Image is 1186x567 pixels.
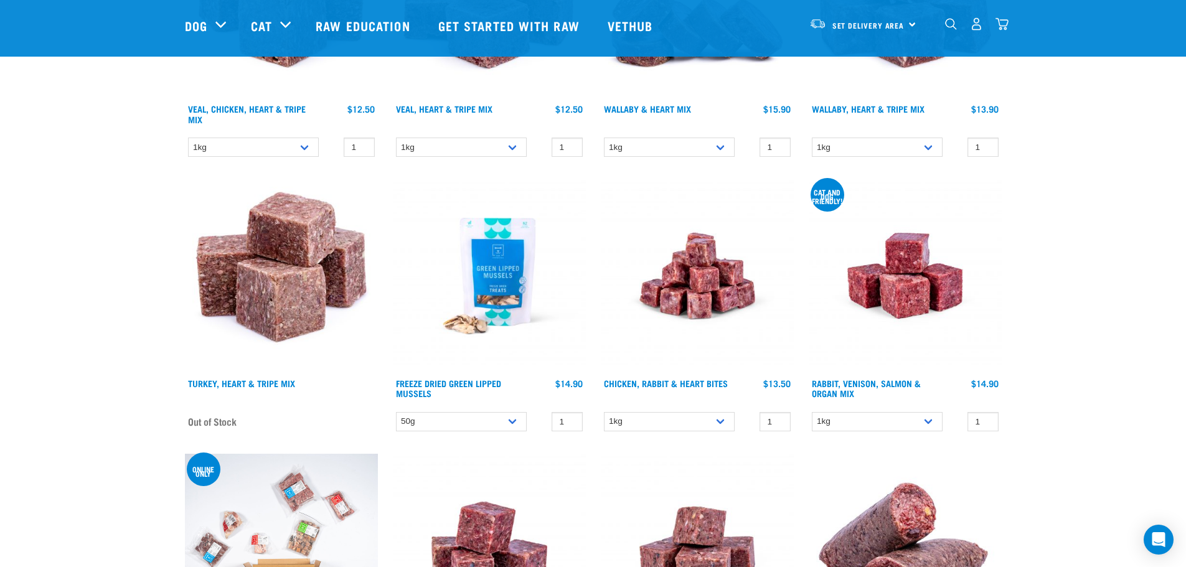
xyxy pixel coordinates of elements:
[1144,525,1174,555] div: Open Intercom Messenger
[604,381,728,385] a: Chicken, Rabbit & Heart Bites
[995,17,1009,30] img: home-icon@2x.png
[967,138,999,157] input: 1
[188,381,295,385] a: Turkey, Heart & Tripe Mix
[185,16,207,35] a: Dog
[809,179,1002,372] img: Rabbit Venison Salmon Organ 1688
[187,467,220,476] div: Online Only
[188,106,306,121] a: Veal, Chicken, Heart & Tripe Mix
[604,106,691,111] a: Wallaby & Heart Mix
[760,138,791,157] input: 1
[396,381,501,395] a: Freeze Dried Green Lipped Mussels
[809,18,826,29] img: van-moving.png
[303,1,425,50] a: Raw Education
[971,378,999,388] div: $14.90
[347,104,375,114] div: $12.50
[396,106,492,111] a: Veal, Heart & Tripe Mix
[426,1,595,50] a: Get started with Raw
[552,138,583,157] input: 1
[812,106,925,111] a: Wallaby, Heart & Tripe Mix
[812,381,921,395] a: Rabbit, Venison, Salmon & Organ Mix
[552,412,583,431] input: 1
[760,412,791,431] input: 1
[251,16,272,35] a: Cat
[595,1,669,50] a: Vethub
[970,17,983,30] img: user.png
[555,378,583,388] div: $14.90
[188,412,237,431] span: Out of Stock
[763,104,791,114] div: $15.90
[763,378,791,388] div: $13.50
[832,23,905,27] span: Set Delivery Area
[945,18,957,30] img: home-icon-1@2x.png
[344,138,375,157] input: 1
[393,179,586,372] img: RE Product Shoot 2023 Nov8551
[811,190,844,203] div: Cat and dog friendly!
[971,104,999,114] div: $13.90
[185,179,378,372] img: Turkey Heart Tripe Mix 01
[967,412,999,431] input: 1
[601,179,794,372] img: Chicken Rabbit Heart 1609
[555,104,583,114] div: $12.50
